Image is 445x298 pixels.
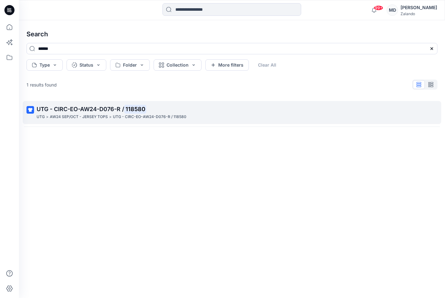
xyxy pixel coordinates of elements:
[46,114,49,120] p: >
[21,25,442,43] h4: Search
[26,59,63,71] button: Type
[387,4,398,16] div: MD
[109,114,112,120] p: >
[401,4,437,11] div: [PERSON_NAME]
[50,114,108,120] p: AW24 SEP/OCT - JERSEY TOPS
[113,114,186,120] p: UTG - CIRC-EO-AW24-D076-R / 118580
[23,101,441,124] a: UTG - CIRC-EO-AW24-D076-R /118580UTG>AW24 SEP/OCT - JERSEY TOPS>UTG - CIRC-EO-AW24-D076-R / 118580
[374,5,383,10] span: 99+
[67,59,106,71] button: Status
[110,59,150,71] button: Folder
[37,114,45,120] p: UTG
[37,106,124,112] span: UTG - CIRC-EO-AW24-D076-R /
[401,11,437,16] div: Zalando
[124,104,146,113] mark: 118580
[154,59,202,71] button: Collection
[205,59,249,71] button: More filters
[26,81,57,88] p: 1 results found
